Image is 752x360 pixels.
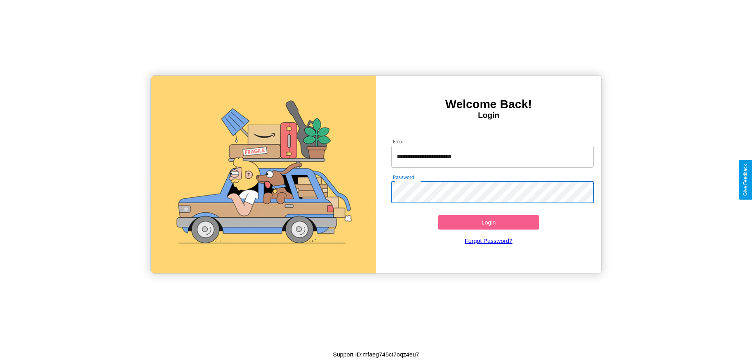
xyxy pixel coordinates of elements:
[438,215,539,230] button: Login
[333,349,419,360] p: Support ID: mfaeg745ct7oqz4eu7
[387,230,590,252] a: Forgot Password?
[743,164,748,196] div: Give Feedback
[151,76,376,273] img: gif
[393,174,414,181] label: Password
[376,98,601,111] h3: Welcome Back!
[393,138,405,145] label: Email
[376,111,601,120] h4: Login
